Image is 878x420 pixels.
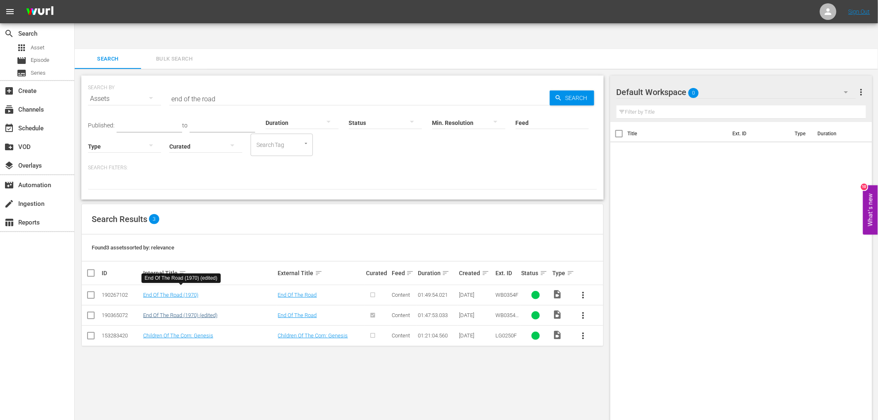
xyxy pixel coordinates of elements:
a: End Of The Road [278,292,317,298]
span: Overlays [4,161,14,171]
span: Series [31,69,46,77]
span: Search [4,29,14,39]
div: 10 [861,184,868,190]
a: End Of The Road [278,312,317,318]
span: Series [17,68,27,78]
div: Created [459,268,493,278]
span: menu [5,7,15,17]
th: Type [790,122,812,145]
div: Internal Title [143,268,276,278]
span: Content [392,312,410,318]
span: VOD [4,142,14,152]
img: ans4CAIJ8jUAAAAAAAAAAAAAAAAAAAAAAAAgQb4GAAAAAAAAAAAAAAAAAAAAAAAAJMjXAAAAAAAAAAAAAAAAAAAAAAAAgAT5G... [20,2,60,22]
span: more_vert [578,290,588,300]
span: Automation [4,180,14,190]
span: Episode [31,56,49,64]
div: ID [102,270,141,276]
span: LG0250F [495,332,517,339]
button: Open Feedback Widget [863,186,878,235]
th: Ext. ID [727,122,790,145]
span: Search Results [92,214,147,224]
span: Ingestion [4,199,14,209]
span: Channels [4,105,14,115]
div: End Of The Road (1970) (edited) [145,275,217,282]
span: 0 [688,84,699,102]
button: more_vert [573,285,593,305]
span: sort [567,269,574,277]
span: Episode [17,56,27,66]
th: Duration [812,122,862,145]
th: Title [628,122,728,145]
span: Create [4,86,14,96]
div: Type [553,268,571,278]
button: more_vert [573,326,593,346]
span: sort [442,269,449,277]
span: sort [540,269,547,277]
span: Schedule [4,123,14,133]
span: Asset [31,44,44,52]
div: 190365072 [102,312,141,318]
div: 153283420 [102,332,141,339]
button: more_vert [573,305,593,325]
span: WB0354F [495,292,518,298]
div: 01:49:54.021 [418,292,457,298]
div: Status [522,268,550,278]
a: Sign Out [849,8,870,15]
a: Children Of The Corn: Genesis [143,332,213,339]
span: 3 [149,214,159,224]
span: more_vert [578,331,588,341]
span: Content [392,292,410,298]
span: Found 3 assets sorted by: relevance [92,244,174,251]
span: Content [392,332,410,339]
span: to [182,122,188,129]
span: sort [482,269,489,277]
span: Video [553,289,563,299]
button: more_vert [856,82,866,102]
div: 01:21:04.560 [418,332,457,339]
button: Open [302,139,310,147]
span: WB0354FE [495,312,519,325]
div: External Title [278,268,363,278]
div: [DATE] [459,312,493,318]
span: sort [406,269,414,277]
a: End Of The Road (1970) [143,292,198,298]
span: more_vert [578,310,588,320]
div: Ext. ID [495,270,519,276]
div: Feed [392,268,415,278]
div: [DATE] [459,332,493,339]
div: Default Workspace [617,81,856,104]
span: Bulk Search [146,54,202,64]
span: sort [179,269,186,277]
span: Asset [17,43,27,53]
p: Search Filters: [88,164,597,171]
span: Video [553,330,563,340]
div: Curated [366,270,389,276]
span: Published: [88,122,115,129]
span: sort [315,269,322,277]
div: Duration [418,268,457,278]
div: 01:47:53.033 [418,312,457,318]
span: Reports [4,217,14,227]
div: Assets [88,87,161,110]
span: Search [80,54,136,64]
a: Children Of The Corn: Genesis [278,332,348,339]
span: more_vert [856,87,866,97]
div: 190267102 [102,292,141,298]
span: Video [553,310,563,320]
div: [DATE] [459,292,493,298]
span: Search [562,90,594,105]
button: Search [550,90,594,105]
a: End Of The Road (1970) (edited) [143,312,217,318]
